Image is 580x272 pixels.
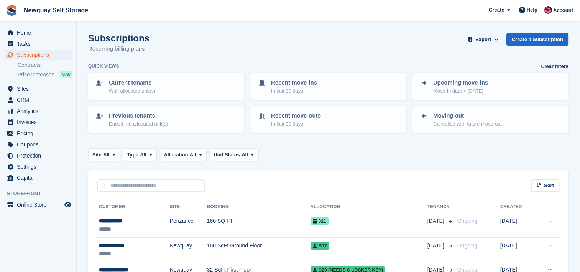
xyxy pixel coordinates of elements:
[527,6,537,14] span: Help
[311,217,329,225] span: 011
[170,213,207,238] td: Penzance
[207,213,311,238] td: 160 SQ FT
[242,151,248,159] span: All
[88,148,120,161] button: Site: All
[251,74,406,99] a: Recent move-ins In last 30 days
[17,172,63,183] span: Capital
[60,71,72,78] div: NEW
[4,172,72,183] a: menu
[433,111,502,120] p: Moving out
[97,201,170,213] th: Customer
[88,33,150,43] h1: Subscriptions
[271,111,321,120] p: Recent move-outs
[4,199,72,210] a: menu
[89,74,243,99] a: Current tenants With allocated unit(s)
[553,7,573,14] span: Account
[18,61,72,69] a: Contracts
[4,139,72,150] a: menu
[63,200,72,209] a: Preview store
[427,201,454,213] th: Tenancy
[413,107,568,132] a: Moving out Cancelled with future move-out
[103,151,110,159] span: All
[427,217,446,225] span: [DATE]
[4,161,72,172] a: menu
[544,6,552,14] img: Paul Upson
[4,106,72,116] a: menu
[544,182,554,189] span: Sort
[6,5,18,16] img: stora-icon-8386f47178a22dfd0bd8f6a31ec36ba5ce8667c1dd55bd0f319d3a0aa187defe.svg
[489,6,504,14] span: Create
[17,161,63,172] span: Settings
[164,151,190,159] span: Allocation:
[500,213,534,238] td: [DATE]
[109,120,168,128] p: Ended, no allocated unit(s)
[457,218,478,224] span: Ongoing
[92,151,103,159] span: Site:
[17,106,63,116] span: Analytics
[140,151,146,159] span: All
[88,45,150,53] p: Recurring billing plans
[433,78,488,87] p: Upcoming move-ins
[207,201,311,213] th: Booking
[500,201,534,213] th: Created
[413,74,568,99] a: Upcoming move-ins Move-in date > [DATE]
[207,237,311,262] td: 160 SqFt Ground Floor
[500,237,534,262] td: [DATE]
[214,151,242,159] span: Unit Status:
[311,242,329,250] span: B17
[433,120,502,128] p: Cancelled with future move-out
[127,151,140,159] span: Type:
[251,107,406,132] a: Recent move-outs In last 30 days
[271,78,317,87] p: Recent move-ins
[209,148,258,161] button: Unit Status: All
[21,4,91,17] a: Newquay Self Storage
[427,242,446,250] span: [DATE]
[467,33,500,46] button: Export
[271,87,317,95] p: In last 30 days
[17,83,63,94] span: Sites
[4,83,72,94] a: menu
[457,242,478,249] span: Ongoing
[89,107,243,132] a: Previous tenants Ended, no allocated unit(s)
[475,36,491,43] span: Export
[7,190,76,197] span: Storefront
[4,27,72,38] a: menu
[271,120,321,128] p: In last 30 days
[4,128,72,139] a: menu
[17,139,63,150] span: Coupons
[170,237,207,262] td: Newquay
[160,148,207,161] button: Allocation: All
[311,201,427,213] th: Allocation
[4,117,72,128] a: menu
[109,87,155,95] p: With allocated unit(s)
[123,148,157,161] button: Type: All
[433,87,488,95] p: Move-in date > [DATE]
[17,128,63,139] span: Pricing
[18,71,54,78] span: Price increases
[506,33,568,46] a: Create a Subscription
[17,95,63,105] span: CRM
[4,38,72,49] a: menu
[17,27,63,38] span: Home
[17,38,63,49] span: Tasks
[17,199,63,210] span: Online Store
[190,151,196,159] span: All
[4,50,72,60] a: menu
[17,50,63,60] span: Subscriptions
[88,63,119,70] h6: Quick views
[4,150,72,161] a: menu
[17,150,63,161] span: Protection
[18,70,72,79] a: Price increases NEW
[170,201,207,213] th: Site
[541,63,568,70] a: Clear filters
[17,117,63,128] span: Invoices
[109,78,155,87] p: Current tenants
[4,95,72,105] a: menu
[109,111,168,120] p: Previous tenants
